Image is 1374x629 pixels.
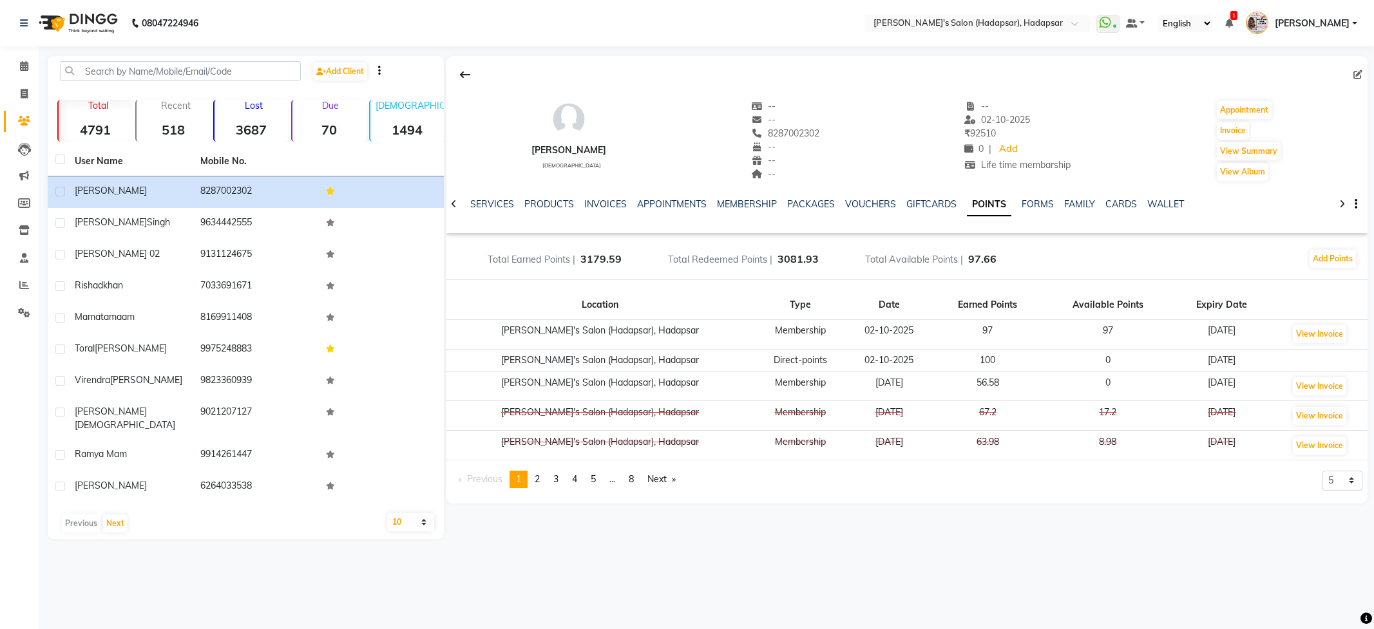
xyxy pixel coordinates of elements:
[845,198,896,210] a: VOUCHERS
[754,320,846,350] td: Membership
[516,473,521,485] span: 1
[95,343,167,354] span: [PERSON_NAME]
[193,440,318,471] td: 9914261447
[75,216,147,228] span: [PERSON_NAME]
[1172,431,1272,460] td: [DATE]
[446,349,754,371] td: [PERSON_NAME]'s Salon (Hadapsar), Hadapsar
[452,471,683,488] nav: Pagination
[452,62,479,87] div: Back to Client
[549,100,588,138] img: avatar
[637,198,707,210] a: APPOINTMENTS
[752,155,776,166] span: --
[75,311,109,323] span: mamata
[75,343,95,354] span: toral
[1172,320,1272,350] td: [DATE]
[524,198,574,210] a: PRODUCTS
[906,198,957,210] a: GIFTCARDS
[1293,437,1346,455] button: View Invoice
[572,473,577,485] span: 4
[1044,349,1172,371] td: 0
[1147,198,1184,210] a: WALLET
[376,100,444,111] p: [DEMOGRAPHIC_DATA]
[193,271,318,303] td: 7033691671
[193,239,318,271] td: 9131124675
[865,254,963,265] span: Total Available Points |
[542,162,601,169] span: [DEMOGRAPHIC_DATA]
[467,473,502,485] span: Previous
[75,480,147,491] span: [PERSON_NAME]
[535,473,540,485] span: 2
[752,141,776,153] span: --
[313,62,367,80] a: Add Client
[1044,401,1172,431] td: 17.2
[964,100,989,112] span: --
[629,473,634,485] span: 8
[1310,250,1356,268] button: Add Points
[1172,349,1272,371] td: [DATE]
[754,431,846,460] td: Membership
[931,320,1043,350] td: 97
[1022,198,1054,210] a: FORMS
[964,143,984,155] span: 0
[752,114,776,126] span: --
[1105,198,1137,210] a: CARDS
[846,320,932,350] td: 02-10-2025
[1064,198,1095,210] a: FAMILY
[193,147,318,176] th: Mobile No.
[59,122,133,138] strong: 4791
[989,142,991,156] span: |
[580,252,622,265] span: 3179.59
[75,406,147,417] span: [PERSON_NAME]
[752,168,776,180] span: --
[1293,377,1346,395] button: View Invoice
[193,471,318,503] td: 6264033538
[964,159,1071,171] span: Life time membarship
[193,397,318,440] td: 9021207127
[103,279,123,291] span: khan
[931,431,1043,460] td: 63.98
[668,254,772,265] span: Total Redeemed Points |
[1217,122,1249,140] button: Invoice
[446,401,754,431] td: [PERSON_NAME]'s Salon (Hadapsar), Hadapsar
[67,147,193,176] th: User Name
[370,122,444,138] strong: 1494
[717,198,777,210] a: MEMBERSHIP
[193,208,318,239] td: 9634442555
[470,198,514,210] a: SERVICES
[846,290,932,320] th: Date
[137,122,211,138] strong: 518
[75,248,160,259] span: [PERSON_NAME] 02
[1044,320,1172,350] td: 97
[1246,12,1268,34] img: PAVAN
[33,5,121,41] img: logo
[1172,401,1272,431] td: [DATE]
[75,279,103,291] span: rishad
[446,320,754,350] td: [PERSON_NAME]'s Salon (Hadapsar), Hadapsar
[1275,17,1350,30] span: [PERSON_NAME]
[931,371,1043,401] td: 56.58
[964,127,996,139] span: 92510
[641,471,682,488] a: Next
[193,303,318,334] td: 8169911408
[752,127,820,139] span: 8287002302
[103,514,128,532] button: Next
[846,431,932,460] td: [DATE]
[220,100,289,111] p: Lost
[1044,371,1172,401] td: 0
[1172,290,1272,320] th: Expiry Date
[778,252,819,265] span: 3081.93
[591,473,596,485] span: 5
[997,140,1019,158] a: Add
[754,349,846,371] td: Direct-points
[553,473,558,485] span: 3
[531,144,606,157] div: [PERSON_NAME]
[1293,407,1346,425] button: View Invoice
[1217,101,1272,119] button: Appointment
[609,473,615,485] span: ...
[1217,163,1268,181] button: View Album
[931,290,1043,320] th: Earned Points
[446,290,754,320] th: Location
[147,216,170,228] span: singh
[75,448,127,460] span: ramya mam
[752,100,776,112] span: --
